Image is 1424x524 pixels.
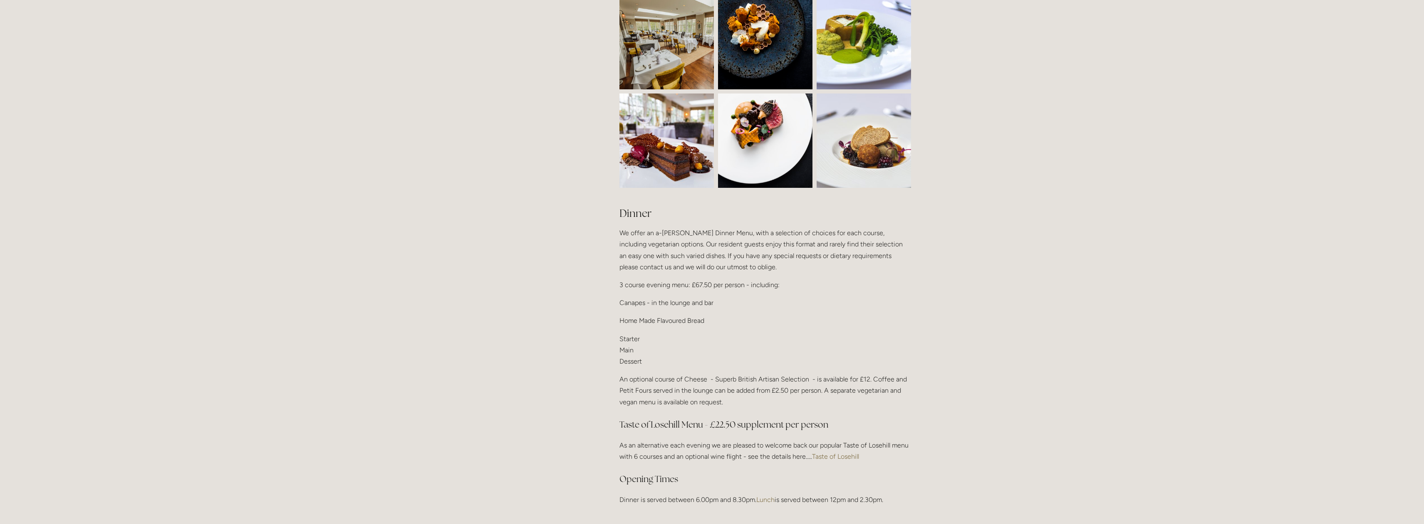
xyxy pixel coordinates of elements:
h3: Taste of Losehill Menu - £22.50 supplement per person [619,416,911,433]
p: 3 course evening menu: £67.50 per person - including: [619,279,911,290]
a: Taste of Losehill [812,453,859,460]
img: October 2021 (10).jpg [793,93,935,188]
p: An optional course of Cheese - Superb British Artisan Selection - is available for £12. Coffee an... [619,374,911,408]
p: We offer an a-[PERSON_NAME] Dinner Menu, with a selection of choices for each course, including v... [619,227,911,273]
h2: Dinner [619,206,911,221]
p: Dinner is served between 6.00pm and 8.30pm. is served between 12pm and 2.30pm. [619,494,911,505]
img: October 2021 (13).jpg [603,93,745,188]
p: Canapes - in the lounge and bar [619,297,911,308]
a: Lunch [756,496,775,504]
h3: Opening Times [619,471,911,487]
p: As an alternative each evening we are pleased to welcome back our popular Taste of Losehill menu ... [619,440,911,462]
p: Starter Main Dessert [619,333,911,367]
p: Home Made Flavoured Bread [619,315,911,326]
img: DSC_8057b.jpg [718,93,853,188]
